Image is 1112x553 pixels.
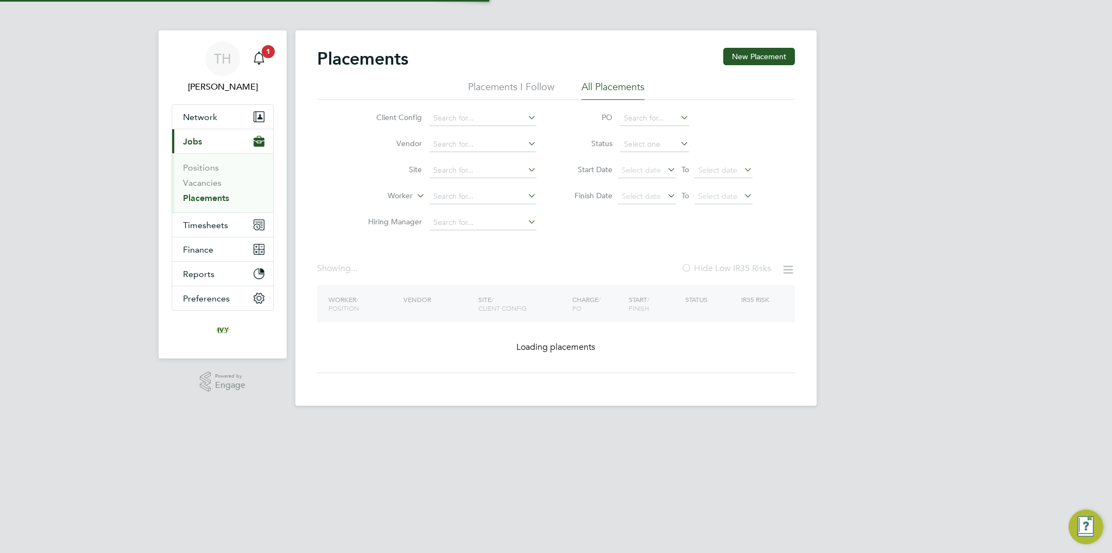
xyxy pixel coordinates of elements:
button: Finance [172,237,273,261]
span: 1 [262,45,275,58]
input: Search for... [620,111,689,126]
span: Tom Harvey [172,80,274,93]
span: Select date [622,165,661,175]
a: Placements [183,193,229,203]
span: To [678,162,692,177]
button: Timesheets [172,213,273,237]
span: Preferences [183,293,230,304]
img: ivyresourcegroup-logo-retina.png [214,322,231,339]
nav: Main navigation [159,30,287,359]
span: Timesheets [183,220,228,230]
a: TH[PERSON_NAME] [172,41,274,93]
a: Positions [183,162,219,173]
label: Client Config [359,112,422,122]
a: Vacancies [183,178,222,188]
label: Worker [350,191,413,202]
h2: Placements [317,48,408,70]
span: TH [214,52,231,66]
label: PO [564,112,612,122]
button: Reports [172,262,273,286]
input: Select one [620,137,689,152]
li: All Placements [582,80,645,100]
label: Hiring Manager [359,217,422,227]
span: ... [351,263,357,274]
button: New Placement [723,48,795,65]
input: Search for... [429,215,536,230]
label: Hide Low IR35 Risks [681,263,771,274]
span: Finance [183,244,213,255]
a: Powered byEngage [200,372,246,392]
li: Placements I Follow [468,80,554,100]
input: Search for... [429,137,536,152]
input: Search for... [429,163,536,178]
span: Reports [183,269,214,279]
span: To [678,188,692,203]
button: Jobs [172,129,273,153]
input: Search for... [429,111,536,126]
button: Network [172,105,273,129]
label: Start Date [564,165,612,174]
label: Vendor [359,139,422,148]
button: Preferences [172,286,273,310]
div: Jobs [172,153,273,212]
span: Select date [698,165,737,175]
button: Engage Resource Center [1069,510,1103,544]
span: Select date [698,191,737,201]
span: Powered by [215,372,245,381]
span: Jobs [183,136,202,147]
label: Site [359,165,422,174]
a: Go to home page [172,322,274,339]
span: Network [183,112,217,122]
input: Search for... [429,189,536,204]
label: Finish Date [564,191,612,200]
div: Showing [317,263,359,274]
a: 1 [248,41,270,76]
span: Select date [622,191,661,201]
span: Engage [215,381,245,390]
label: Status [564,139,612,148]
